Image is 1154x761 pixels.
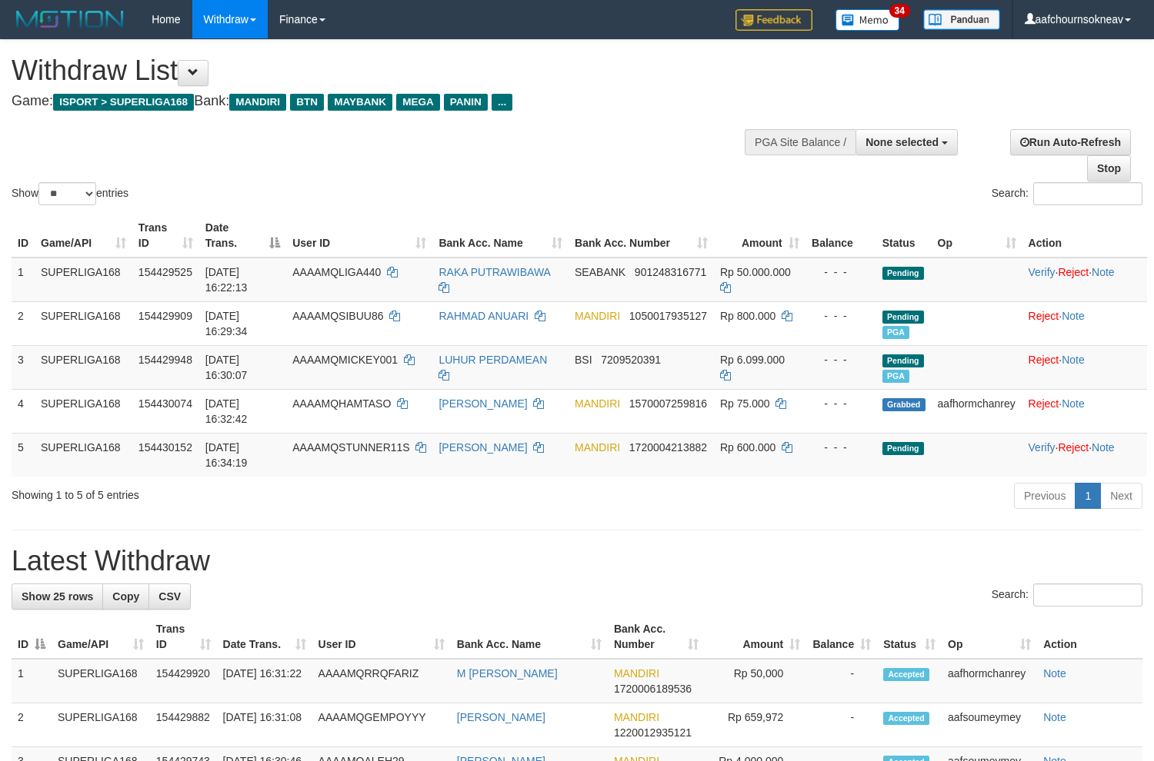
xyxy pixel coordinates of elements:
th: Date Trans.: activate to sort column descending [199,214,286,258]
span: Copy 1720004213882 to clipboard [629,441,707,454]
span: Marked by aafsoumeymey [882,326,909,339]
th: Bank Acc. Number: activate to sort column ascending [608,615,705,659]
span: Pending [882,267,924,280]
td: AAAAMQGEMPOYYY [312,703,451,747]
img: panduan.png [923,9,1000,30]
th: Balance: activate to sort column ascending [806,615,877,659]
a: Note [1062,310,1085,322]
td: · · [1022,258,1147,302]
a: Note [1043,711,1066,723]
span: MANDIRI [575,397,620,410]
span: Copy 1220012935121 to clipboard [614,726,692,739]
td: 154429920 [150,659,217,703]
td: [DATE] 16:31:08 [217,703,312,747]
span: MEGA [396,94,440,111]
input: Search: [1033,182,1142,205]
span: MANDIRI [614,711,659,723]
a: [PERSON_NAME] [439,397,527,410]
span: Rp 75.000 [720,397,770,410]
span: Rp 50.000.000 [720,266,791,278]
td: aafsoumeymey [942,703,1037,747]
td: 2 [12,703,52,747]
h4: Game: Bank: [12,94,754,109]
a: Note [1092,266,1115,278]
th: Date Trans.: activate to sort column ascending [217,615,312,659]
span: 154430152 [138,441,192,454]
span: Pending [882,442,924,455]
span: Rp 800.000 [720,310,775,322]
span: MANDIRI [229,94,286,111]
span: CSV [158,590,181,603]
a: Run Auto-Refresh [1010,129,1131,155]
span: PANIN [444,94,488,111]
div: - - - [812,352,870,367]
th: Action [1022,214,1147,258]
span: [DATE] 16:32:42 [205,397,248,425]
span: 34 [889,4,910,18]
td: aafhormchanrey [942,659,1037,703]
td: · [1022,301,1147,345]
a: [PERSON_NAME] [457,711,545,723]
a: Next [1100,483,1142,509]
td: aafhormchanrey [932,389,1022,433]
td: 2 [12,301,35,345]
span: Copy 1720006189536 to clipboard [614,683,692,695]
span: 154429909 [138,310,192,322]
th: Bank Acc. Name: activate to sort column ascending [432,214,569,258]
th: Status: activate to sort column ascending [877,615,942,659]
label: Show entries [12,182,128,205]
td: 3 [12,345,35,389]
a: Reject [1029,354,1059,366]
span: Pending [882,311,924,324]
td: [DATE] 16:31:22 [217,659,312,703]
div: - - - [812,264,870,280]
span: [DATE] 16:22:13 [205,266,248,294]
span: AAAAMQLIGA440 [292,266,381,278]
span: Accepted [883,712,929,725]
label: Search: [992,583,1142,606]
th: Amount: activate to sort column ascending [714,214,805,258]
td: SUPERLIGA168 [35,389,132,433]
span: AAAAMQSIBUU86 [292,310,383,322]
span: ISPORT > SUPERLIGA168 [53,94,194,111]
td: · · [1022,433,1147,477]
a: RAHMAD ANUARI [439,310,529,322]
a: Note [1043,667,1066,680]
a: Note [1092,441,1115,454]
td: Rp 50,000 [705,659,806,703]
td: 5 [12,433,35,477]
td: 154429882 [150,703,217,747]
a: Previous [1014,483,1076,509]
span: Copy 7209520391 to clipboard [601,354,661,366]
span: Show 25 rows [22,590,93,603]
th: ID [12,214,35,258]
td: SUPERLIGA168 [52,659,150,703]
a: Reject [1058,266,1089,278]
th: Op: activate to sort column ascending [942,615,1037,659]
td: Rp 659,972 [705,703,806,747]
span: ... [492,94,512,111]
span: [DATE] 16:34:19 [205,441,248,469]
span: [DATE] 16:30:07 [205,354,248,381]
a: RAKA PUTRAWIBAWA [439,266,550,278]
td: 1 [12,258,35,302]
div: - - - [812,396,870,411]
span: MAYBANK [328,94,392,111]
span: BSI [575,354,592,366]
a: Reject [1029,397,1059,410]
span: 154430074 [138,397,192,410]
span: Copy 901248316771 to clipboard [635,266,706,278]
span: SEABANK [575,266,625,278]
a: Reject [1029,310,1059,322]
td: - [806,703,877,747]
div: Showing 1 to 5 of 5 entries [12,481,469,503]
td: AAAAMQRRQFARIZ [312,659,451,703]
span: 154429525 [138,266,192,278]
th: Balance [805,214,876,258]
span: [DATE] 16:29:34 [205,310,248,337]
th: Trans ID: activate to sort column ascending [150,615,217,659]
span: Copy [112,590,139,603]
th: ID: activate to sort column descending [12,615,52,659]
th: Status [876,214,932,258]
span: MANDIRI [614,667,659,680]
